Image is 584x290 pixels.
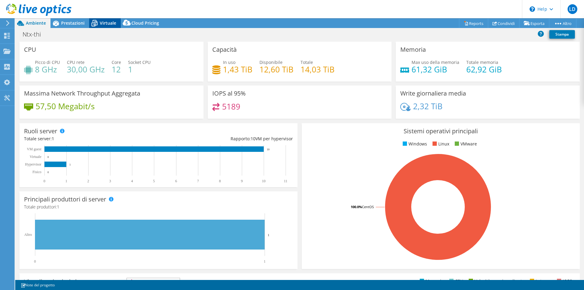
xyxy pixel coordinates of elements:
[69,163,71,166] text: 1
[222,103,240,110] h4: 5189
[568,4,577,14] span: LD
[549,30,575,39] a: Stampa
[301,59,313,65] span: Totale
[197,179,199,183] text: 7
[47,171,49,174] text: 0
[112,66,121,73] h4: 12
[57,204,59,210] span: 1
[459,19,488,28] a: Reports
[43,179,45,183] text: 0
[264,259,266,264] text: 1
[27,147,41,151] text: VM guest
[223,59,235,65] span: In uso
[212,90,246,97] h3: IOPS al 95%
[112,59,121,65] span: Core
[52,136,54,142] span: 1
[251,136,255,142] span: 10
[262,179,266,183] text: 10
[61,20,85,26] span: Prestazioni
[400,90,466,97] h3: Write giornaliera media
[109,179,111,183] text: 3
[453,141,477,147] li: VMware
[259,59,283,65] span: Disponibile
[301,66,335,73] h4: 14,03 TiB
[67,66,105,73] h4: 30,00 GHz
[24,90,140,97] h3: Massima Network Throughput Aggregata
[466,59,498,65] span: Totale memoria
[306,128,575,135] h3: Sistemi operativi principali
[24,135,158,142] div: Totale server:
[412,59,459,65] span: Max uso della memoria
[36,103,95,110] h4: 57,50 Megabit/s
[401,141,427,147] li: Windows
[400,46,426,53] h3: Memoria
[413,103,443,110] h4: 2,32 TiB
[528,278,551,285] li: Latenza
[488,19,520,28] a: Condividi
[284,179,287,183] text: 11
[26,20,46,26] span: Ambiente
[128,59,151,65] span: Socket CPU
[24,204,293,210] h4: Totale produttori:
[268,233,269,237] text: 1
[362,204,374,209] tspan: CentOS
[30,155,41,159] text: Virtuale
[24,46,36,53] h3: CPU
[223,66,252,73] h4: 1,43 TiB
[259,66,294,73] h4: 12,60 TiB
[431,141,449,147] li: Linux
[100,20,116,26] span: Virtuale
[549,19,576,28] a: Altro
[530,6,535,12] svg: \n
[65,179,67,183] text: 1
[241,179,243,183] text: 9
[35,59,60,65] span: Picco di CPU
[24,232,32,237] text: Altro
[519,19,549,28] a: Esporta
[33,170,41,174] text: Fisico
[418,278,444,285] li: Memoria
[175,179,177,183] text: 6
[131,179,133,183] text: 4
[466,66,502,73] h4: 62,92 GiB
[34,259,36,264] text: 0
[67,59,85,65] span: CPU rete
[16,281,59,289] a: Note del progetto
[219,179,221,183] text: 8
[153,179,155,183] text: 5
[35,66,60,73] h4: 8 GHz
[87,179,89,183] text: 2
[467,278,524,285] li: Velocità massima di rete
[127,278,180,285] span: IOPS
[20,31,50,38] h1: Ntx-thi
[267,148,270,151] text: 10
[131,20,159,26] span: Cloud Pricing
[24,196,106,203] h3: Principali produttori di server
[25,162,41,166] text: Hypervisor
[24,128,57,135] h3: Ruoli server
[351,204,362,209] tspan: 100.0%
[128,66,151,73] h4: 1
[412,66,459,73] h4: 61,32 GiB
[158,135,293,142] div: Rapporto: VM per hypervisor
[448,278,463,285] li: CPU
[555,278,572,285] li: IOPS
[47,155,49,159] text: 0
[212,46,237,53] h3: Capacità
